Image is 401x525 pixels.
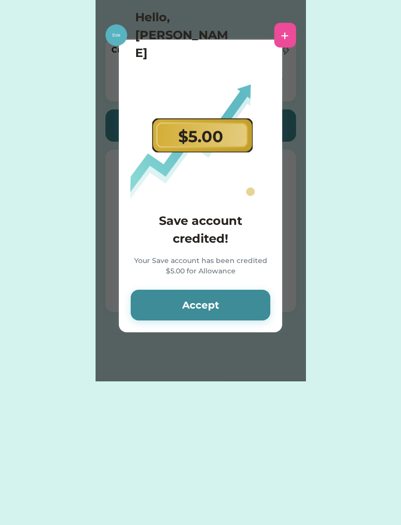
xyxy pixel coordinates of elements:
div: $5.00 [178,125,223,149]
div: Your Save account has been credited $5.00 for Allowance [131,256,270,278]
h4: Hello, [PERSON_NAME] [135,8,234,62]
div: + [281,28,289,43]
button: Accept [131,290,270,320]
h4: Save account credited! [131,212,270,248]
